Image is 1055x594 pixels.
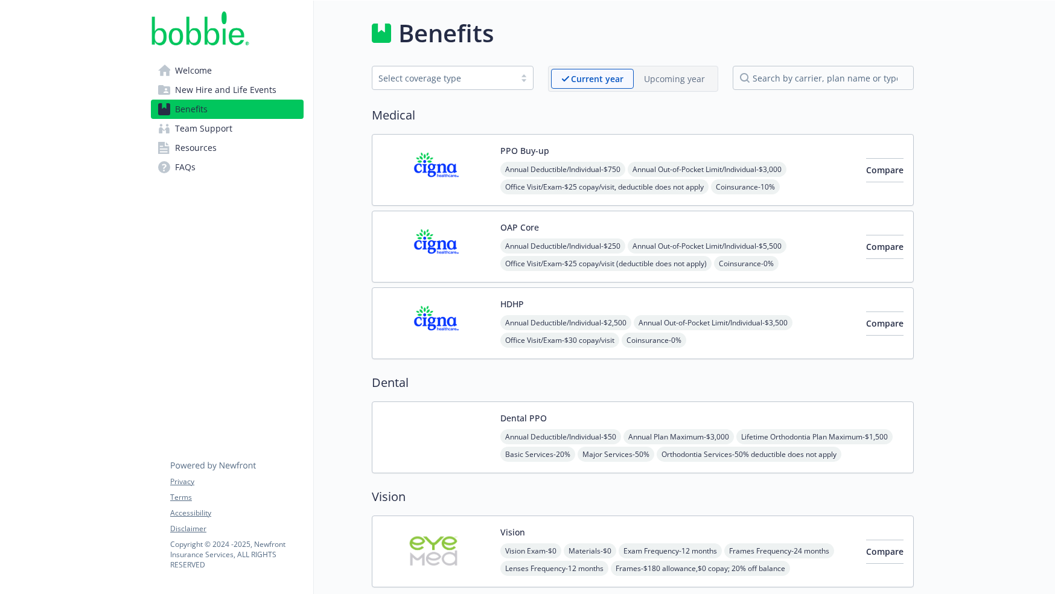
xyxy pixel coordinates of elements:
span: Annual Out-of-Pocket Limit/Individual - $3,500 [634,315,792,330]
button: HDHP [500,298,524,310]
button: Compare [866,235,904,259]
a: Disclaimer [170,523,303,534]
span: FAQs [175,158,196,177]
span: Compare [866,164,904,176]
a: Benefits [151,100,304,119]
img: Delta Dental Insurance Company carrier logo [382,412,491,463]
span: Compare [866,241,904,252]
span: Coinsurance - 10% [711,179,780,194]
img: CIGNA carrier logo [382,144,491,196]
a: Welcome [151,61,304,80]
span: Exam Frequency - 12 months [619,543,722,558]
span: Annual Deductible/Individual - $50 [500,429,621,444]
span: Frames Frequency - 24 months [724,543,834,558]
a: Accessibility [170,508,303,519]
div: Select coverage type [378,72,509,85]
span: Major Services - 50% [578,447,654,462]
a: New Hire and Life Events [151,80,304,100]
p: Current year [571,72,623,85]
img: EyeMed Vision Care carrier logo [382,526,491,577]
span: Resources [175,138,217,158]
img: CIGNA carrier logo [382,298,491,349]
h2: Vision [372,488,914,506]
button: Vision [500,526,525,538]
h1: Benefits [398,15,494,51]
span: Welcome [175,61,212,80]
span: Annual Deductible/Individual - $250 [500,238,625,254]
span: Frames - $180 allowance,$0 copay; 20% off balance [611,561,790,576]
span: Lifetime Orthodontia Plan Maximum - $1,500 [736,429,893,444]
span: Annual Deductible/Individual - $750 [500,162,625,177]
span: Team Support [175,119,232,138]
span: Office Visit/Exam - $25 copay/visit, deductible does not apply [500,179,709,194]
span: Materials - $0 [564,543,616,558]
button: Compare [866,540,904,564]
span: Compare [866,318,904,329]
h2: Medical [372,106,914,124]
a: Team Support [151,119,304,138]
span: Annual Out-of-Pocket Limit/Individual - $5,500 [628,238,786,254]
span: Coinsurance - 0% [714,256,779,271]
img: CIGNA carrier logo [382,221,491,272]
span: Office Visit/Exam - $30 copay/visit [500,333,619,348]
h2: Dental [372,374,914,392]
a: Resources [151,138,304,158]
span: Vision Exam - $0 [500,543,561,558]
p: Upcoming year [644,72,705,85]
span: Annual Plan Maximum - $3,000 [623,429,734,444]
button: PPO Buy-up [500,144,549,157]
a: Privacy [170,476,303,487]
span: Annual Deductible/Individual - $2,500 [500,315,631,330]
input: search by carrier, plan name or type [733,66,914,90]
button: Compare [866,311,904,336]
span: Compare [866,546,904,557]
span: New Hire and Life Events [175,80,276,100]
span: Coinsurance - 0% [622,333,686,348]
span: Lenses Frequency - 12 months [500,561,608,576]
a: Terms [170,492,303,503]
span: Basic Services - 20% [500,447,575,462]
span: Benefits [175,100,208,119]
button: Dental PPO [500,412,547,424]
button: Compare [866,158,904,182]
span: Annual Out-of-Pocket Limit/Individual - $3,000 [628,162,786,177]
button: OAP Core [500,221,539,234]
span: Orthodontia Services - 50% deductible does not apply [657,447,841,462]
p: Copyright © 2024 - 2025 , Newfront Insurance Services, ALL RIGHTS RESERVED [170,539,303,570]
a: FAQs [151,158,304,177]
span: Office Visit/Exam - $25 copay/visit (deductible does not apply) [500,256,712,271]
